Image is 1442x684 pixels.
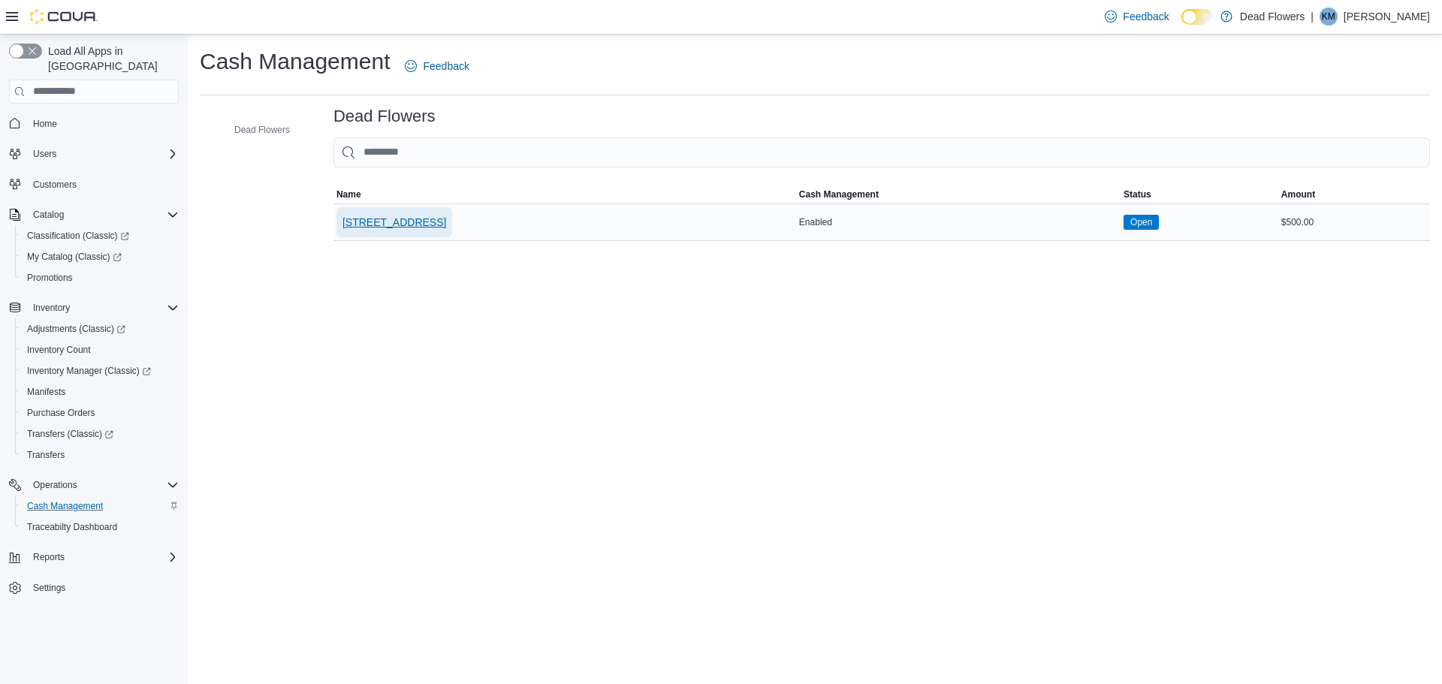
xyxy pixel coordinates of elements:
[21,320,179,338] span: Adjustments (Classic)
[1124,215,1159,230] span: Open
[1121,185,1278,203] button: Status
[796,213,1121,231] div: Enabled
[21,404,101,422] a: Purchase Orders
[21,227,179,245] span: Classification (Classic)
[27,449,65,461] span: Transfers
[1320,8,1338,26] div: Kelly Moore
[15,246,185,267] a: My Catalog (Classic)
[27,206,179,224] span: Catalog
[30,9,98,24] img: Cova
[33,209,64,221] span: Catalog
[27,145,179,163] span: Users
[27,272,73,284] span: Promotions
[1278,213,1430,231] div: $500.00
[3,297,185,318] button: Inventory
[21,269,179,287] span: Promotions
[3,547,185,568] button: Reports
[15,496,185,517] button: Cash Management
[3,475,185,496] button: Operations
[33,148,56,160] span: Users
[1322,8,1335,26] span: KM
[1099,2,1175,32] a: Feedback
[21,518,123,536] a: Traceabilty Dashboard
[27,230,129,242] span: Classification (Classic)
[1240,8,1305,26] p: Dead Flowers
[42,44,179,74] span: Load All Apps in [GEOGRAPHIC_DATA]
[27,176,83,194] a: Customers
[33,179,77,191] span: Customers
[27,579,71,597] a: Settings
[21,425,119,443] a: Transfers (Classic)
[21,446,179,464] span: Transfers
[27,521,117,533] span: Traceabilty Dashboard
[336,188,361,200] span: Name
[333,107,436,125] h3: Dead Flowers
[21,341,179,359] span: Inventory Count
[399,51,475,81] a: Feedback
[21,362,179,380] span: Inventory Manager (Classic)
[21,269,79,287] a: Promotions
[27,476,83,494] button: Operations
[1123,9,1169,24] span: Feedback
[21,362,157,380] a: Inventory Manager (Classic)
[21,248,179,266] span: My Catalog (Classic)
[27,578,179,597] span: Settings
[27,115,63,133] a: Home
[27,323,125,335] span: Adjustments (Classic)
[15,517,185,538] button: Traceabilty Dashboard
[27,548,179,566] span: Reports
[3,204,185,225] button: Catalog
[1181,9,1213,25] input: Dark Mode
[21,320,131,338] a: Adjustments (Classic)
[27,299,76,317] button: Inventory
[21,227,135,245] a: Classification (Classic)
[27,175,179,194] span: Customers
[333,137,1430,167] input: This is a search bar. As you type, the results lower in the page will automatically filter.
[21,383,179,401] span: Manifests
[27,299,179,317] span: Inventory
[15,360,185,381] a: Inventory Manager (Classic)
[33,479,77,491] span: Operations
[27,386,65,398] span: Manifests
[15,339,185,360] button: Inventory Count
[213,121,296,139] button: Dead Flowers
[27,114,179,133] span: Home
[9,107,179,638] nav: Complex example
[27,344,91,356] span: Inventory Count
[33,582,65,594] span: Settings
[15,402,185,423] button: Purchase Orders
[333,185,796,203] button: Name
[21,425,179,443] span: Transfers (Classic)
[15,444,185,466] button: Transfers
[3,173,185,195] button: Customers
[1278,185,1430,203] button: Amount
[1181,25,1182,26] span: Dark Mode
[21,248,128,266] a: My Catalog (Classic)
[27,365,151,377] span: Inventory Manager (Classic)
[27,500,103,512] span: Cash Management
[1311,8,1314,26] p: |
[1124,188,1151,200] span: Status
[342,215,446,230] span: [STREET_ADDRESS]
[15,267,185,288] button: Promotions
[27,476,179,494] span: Operations
[27,206,70,224] button: Catalog
[3,577,185,598] button: Settings
[27,251,122,263] span: My Catalog (Classic)
[21,497,179,515] span: Cash Management
[796,185,1121,203] button: Cash Management
[1344,8,1430,26] p: [PERSON_NAME]
[1130,215,1152,229] span: Open
[27,428,113,440] span: Transfers (Classic)
[15,423,185,444] a: Transfers (Classic)
[423,59,469,74] span: Feedback
[3,143,185,164] button: Users
[21,497,109,515] a: Cash Management
[21,518,179,536] span: Traceabilty Dashboard
[1281,188,1315,200] span: Amount
[3,113,185,134] button: Home
[15,225,185,246] a: Classification (Classic)
[21,404,179,422] span: Purchase Orders
[33,118,57,130] span: Home
[27,407,95,419] span: Purchase Orders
